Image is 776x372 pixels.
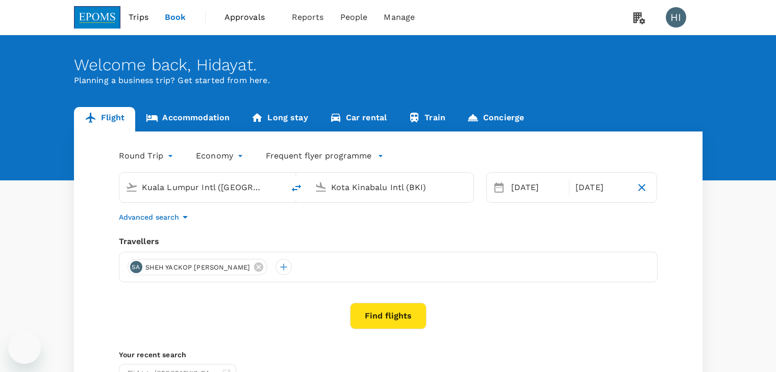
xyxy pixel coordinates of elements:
p: Planning a business trip? Get started from here. [74,74,703,87]
a: Accommodation [135,107,240,131]
div: Economy [196,148,245,164]
span: SHEH YACKOP [PERSON_NAME] [139,262,257,273]
button: Open [466,186,468,188]
span: Reports [292,11,324,23]
p: Frequent flyer programme [266,150,371,162]
button: Open [277,186,279,188]
input: Depart from [142,179,263,195]
a: Car rental [319,107,398,131]
a: Train [397,107,456,131]
img: EPOMS SDN BHD [74,6,121,29]
button: Advanced search [119,211,191,223]
div: [DATE] [507,177,567,198]
span: People [340,11,368,23]
button: Find flights [350,303,427,329]
div: Round Trip [119,148,176,164]
div: HI [666,7,686,28]
iframe: Button to launch messaging window [8,331,41,364]
p: Your recent search [119,350,658,360]
a: Concierge [456,107,535,131]
span: Manage [384,11,415,23]
span: Trips [129,11,148,23]
div: [DATE] [571,177,631,198]
div: SA [130,261,142,273]
a: Long stay [240,107,318,131]
div: Welcome back , Hidayat . [74,56,703,74]
a: Flight [74,107,136,131]
span: Approvals [224,11,276,23]
div: Travellers [119,235,658,248]
input: Going to [331,179,452,195]
p: Advanced search [119,212,179,222]
button: Frequent flyer programme [266,150,384,162]
div: SASHEH YACKOP [PERSON_NAME] [128,259,268,275]
button: delete [284,176,309,200]
span: Book [165,11,186,23]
